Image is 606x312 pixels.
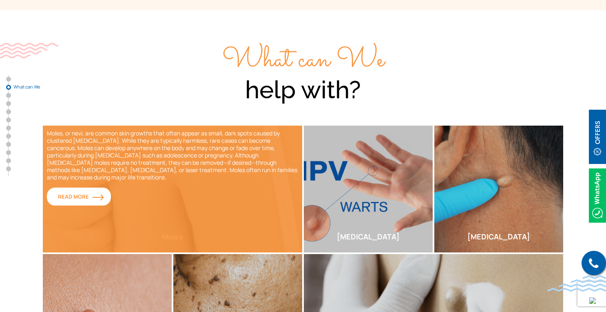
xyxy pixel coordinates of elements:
span: What can We [222,39,384,82]
a: Read More [47,188,111,206]
img: orange-arrow.svg [92,194,104,201]
a: Whatsappicon [589,190,606,199]
img: up-blue-arrow.svg [589,297,596,304]
h2: [MEDICAL_DATA] [434,232,563,241]
a: What can We [6,85,11,90]
img: bluewave [547,275,606,292]
h2: [MEDICAL_DATA] [304,232,433,241]
p: Moles, or nevi, are common skin growths that often appear as small, dark spots caused by clustere... [47,130,298,181]
span: Read More [58,193,100,200]
div: help with? [42,43,564,104]
img: Whatsappicon [589,168,606,223]
span: What can We [13,84,54,89]
img: offerBt [589,110,606,164]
